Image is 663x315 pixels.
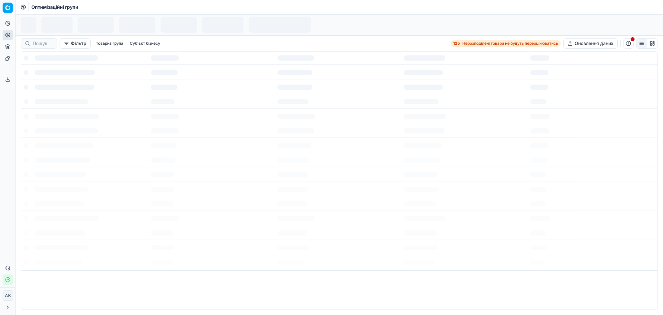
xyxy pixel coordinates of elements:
span: Нерозподілені товари не будуть переоцінюватись [462,41,558,46]
button: Товарна група [93,40,126,47]
button: Оновлення даних [563,38,618,49]
a: 125Нерозподілені товари не будуть переоцінюватись [451,40,561,47]
input: Пошук [33,40,53,47]
button: AK [3,290,13,301]
button: Фільтр [60,38,91,49]
strong: 125 [453,41,460,46]
span: AK [3,291,13,300]
nav: breadcrumb [31,4,78,10]
button: Суб'єкт бізнесу [127,40,163,47]
span: Оптимізаційні групи [31,4,78,10]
